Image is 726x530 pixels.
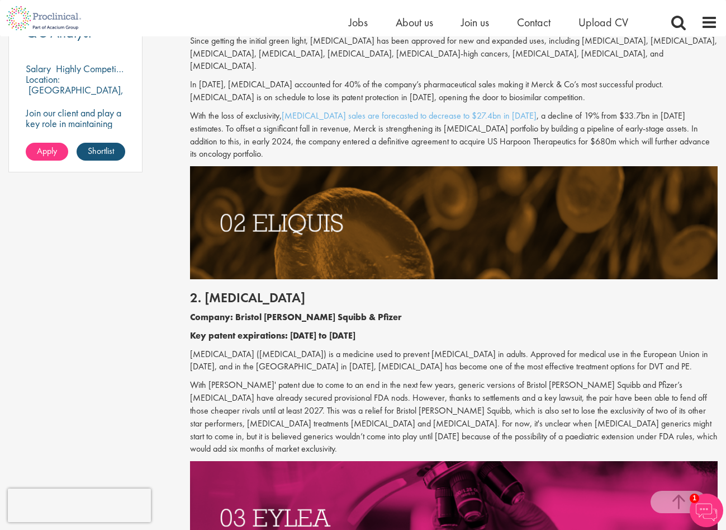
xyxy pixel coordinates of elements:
a: Join us [461,15,489,30]
p: Highly Competitive [56,62,130,75]
p: [GEOGRAPHIC_DATA], [GEOGRAPHIC_DATA] [26,83,124,107]
iframe: reCAPTCHA [8,489,151,522]
a: Shortlist [77,143,125,161]
span: Salary [26,62,51,75]
a: [MEDICAL_DATA] sales are forecasted to decrease to $27.4bn in [DATE] [282,110,537,121]
p: With [PERSON_NAME]' patent due to come to an end in the next few years, generic versions of Brist... [190,379,718,456]
p: With the loss of exclusivity, , a decline of 19% from $33.7bn in [DATE] estimates. To offset a si... [190,110,718,161]
p: In [DATE], [MEDICAL_DATA] accounted for 40% of the company’s pharmaceutical sales making it Merck... [190,78,718,104]
img: Drugs with patents due to expire Eliquis [190,166,718,279]
p: Join our client and play a key role in maintaining top-tier quality standards! If you have a keen... [26,107,125,193]
a: Jobs [349,15,368,30]
p: [MEDICAL_DATA] ([MEDICAL_DATA]) is a medicine used to prevent [MEDICAL_DATA] in adults. Approved ... [190,348,718,374]
b: Company: Bristol [PERSON_NAME] Squibb & Pfizer [190,311,402,323]
span: Apply [37,145,57,157]
p: [MEDICAL_DATA], sold under the brand name [MEDICAL_DATA], was first approved by the FDA in [DATE]... [190,22,718,73]
a: Apply [26,143,68,161]
a: QC Analyst [26,26,125,40]
a: Upload CV [578,15,628,30]
a: About us [396,15,433,30]
span: Location: [26,73,60,86]
span: 1 [690,494,699,503]
b: Key patent expirations: [DATE] to [DATE] [190,330,355,341]
h2: 2. [MEDICAL_DATA] [190,290,718,305]
img: Chatbot [690,494,723,527]
a: Contact [517,15,551,30]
